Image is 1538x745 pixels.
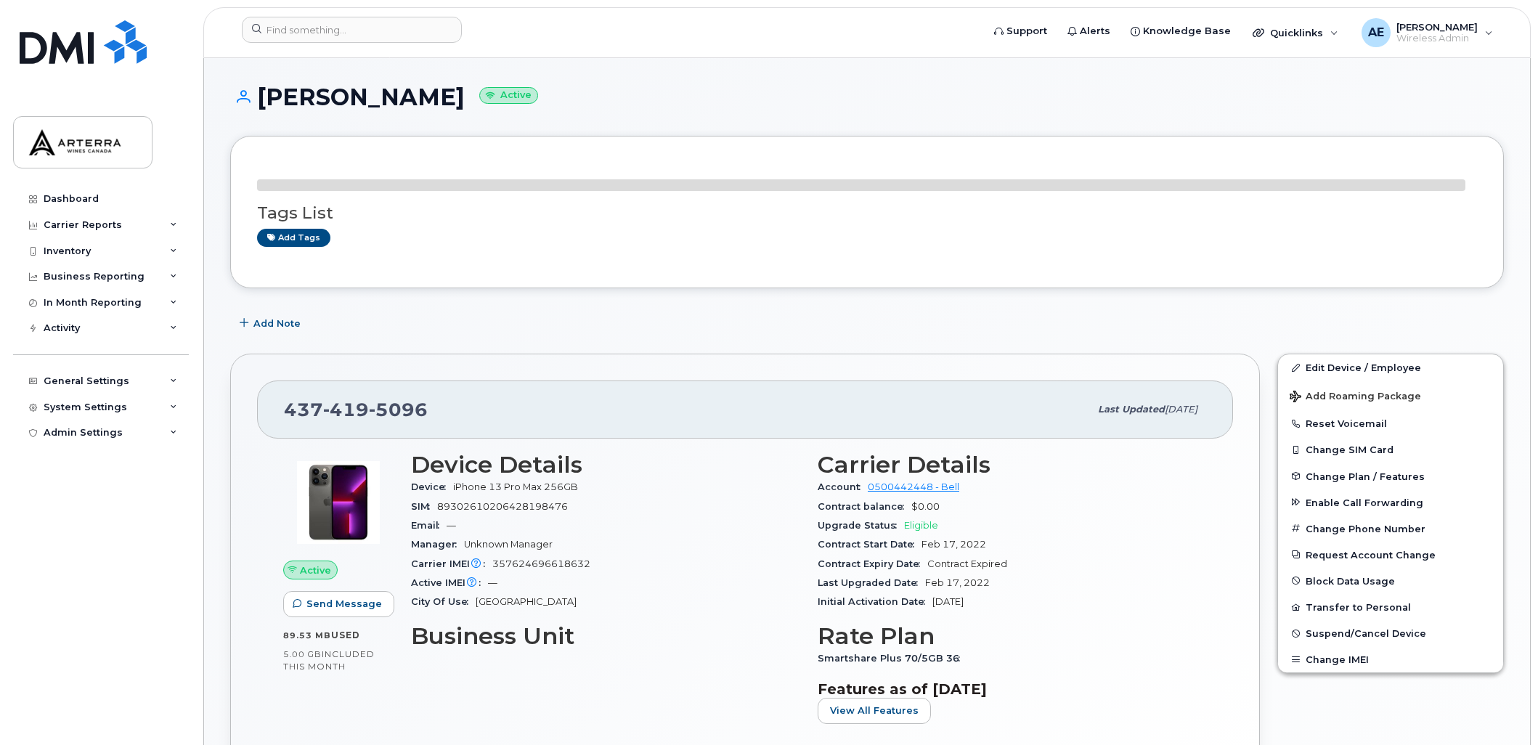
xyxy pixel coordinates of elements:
[283,649,322,659] span: 5.00 GB
[818,653,967,664] span: Smartshare Plus 70/5GB 36
[453,481,578,492] span: iPhone 13 Pro Max 256GB
[331,630,360,640] span: used
[479,87,538,104] small: Active
[1278,489,1503,516] button: Enable Call Forwarding
[411,520,447,531] span: Email
[830,704,919,717] span: View All Features
[1306,628,1426,639] span: Suspend/Cancel Device
[1098,404,1165,415] span: Last updated
[464,539,553,550] span: Unknown Manager
[818,501,911,512] span: Contract balance
[283,630,331,640] span: 89.53 MB
[911,501,940,512] span: $0.00
[1278,380,1503,410] button: Add Roaming Package
[230,310,313,336] button: Add Note
[283,591,394,617] button: Send Message
[1278,542,1503,568] button: Request Account Change
[411,501,437,512] span: SIM
[1278,436,1503,463] button: Change SIM Card
[230,84,1504,110] h1: [PERSON_NAME]
[257,229,330,247] a: Add tags
[818,452,1207,478] h3: Carrier Details
[300,563,331,577] span: Active
[323,399,369,420] span: 419
[411,452,800,478] h3: Device Details
[1278,594,1503,620] button: Transfer to Personal
[818,520,904,531] span: Upgrade Status
[818,481,868,492] span: Account
[1278,354,1503,380] a: Edit Device / Employee
[868,481,959,492] a: 0500442448 - Bell
[283,648,375,672] span: included this month
[411,539,464,550] span: Manager
[818,596,932,607] span: Initial Activation Date
[253,317,301,330] span: Add Note
[818,623,1207,649] h3: Rate Plan
[1278,410,1503,436] button: Reset Voicemail
[818,577,925,588] span: Last Upgraded Date
[411,558,492,569] span: Carrier IMEI
[411,596,476,607] span: City Of Use
[1278,620,1503,646] button: Suspend/Cancel Device
[1290,391,1421,404] span: Add Roaming Package
[1278,463,1503,489] button: Change Plan / Features
[925,577,990,588] span: Feb 17, 2022
[306,597,382,611] span: Send Message
[411,577,488,588] span: Active IMEI
[904,520,938,531] span: Eligible
[818,698,931,724] button: View All Features
[818,680,1207,698] h3: Features as of [DATE]
[284,399,428,420] span: 437
[488,577,497,588] span: —
[295,459,382,546] img: image20231002-3703462-oworib.jpeg
[492,558,590,569] span: 357624696618632
[476,596,577,607] span: [GEOGRAPHIC_DATA]
[818,539,921,550] span: Contract Start Date
[1306,497,1423,508] span: Enable Call Forwarding
[927,558,1007,569] span: Contract Expired
[1278,516,1503,542] button: Change Phone Number
[932,596,964,607] span: [DATE]
[369,399,428,420] span: 5096
[411,623,800,649] h3: Business Unit
[1306,471,1425,481] span: Change Plan / Features
[257,204,1477,222] h3: Tags List
[1165,404,1197,415] span: [DATE]
[1278,568,1503,594] button: Block Data Usage
[1278,646,1503,672] button: Change IMEI
[447,520,456,531] span: —
[818,558,927,569] span: Contract Expiry Date
[921,539,986,550] span: Feb 17, 2022
[437,501,568,512] span: 89302610206428198476
[411,481,453,492] span: Device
